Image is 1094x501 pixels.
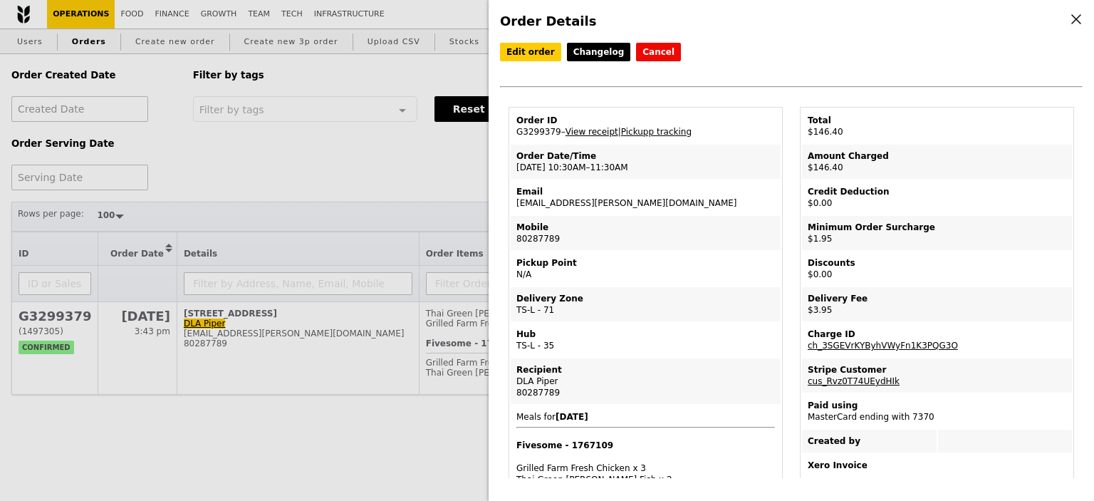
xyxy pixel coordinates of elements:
[511,287,781,321] td: TS-L - 71
[808,400,1066,411] div: Paid using
[511,216,781,250] td: 80287789
[808,293,1066,304] div: Delivery Fee
[511,145,781,179] td: [DATE] 10:30AM–11:30AM
[500,43,561,61] a: Edit order
[808,329,1066,340] div: Charge ID
[802,180,1072,215] td: $0.00
[516,376,775,387] div: DLA Piper
[808,186,1066,197] div: Credit Deduction
[802,216,1072,250] td: $1.95
[511,109,781,143] td: G3299379
[802,287,1072,321] td: $3.95
[808,115,1066,126] div: Total
[516,150,775,162] div: Order Date/Time
[511,252,781,286] td: N/A
[808,460,1066,471] div: Xero Invoice
[808,341,958,351] a: ch_3SGEVrKYByhVWyFn1K3PQG3O
[516,115,775,126] div: Order ID
[808,364,1066,376] div: Stripe Customer
[567,43,631,61] a: Changelog
[566,127,618,137] a: View receipt
[516,293,775,304] div: Delivery Zone
[516,440,775,451] h4: Fivesome - 1767109
[808,150,1066,162] div: Amount Charged
[808,435,931,447] div: Created by
[556,412,588,422] b: [DATE]
[516,329,775,340] div: Hub
[516,364,775,376] div: Recipient
[511,180,781,215] td: [EMAIL_ADDRESS][PERSON_NAME][DOMAIN_NAME]
[511,323,781,357] td: TS-L - 35
[516,186,775,197] div: Email
[802,252,1072,286] td: $0.00
[802,145,1072,179] td: $146.40
[618,127,692,137] span: |
[516,257,775,269] div: Pickup Point
[636,43,681,61] button: Cancel
[802,109,1072,143] td: $146.40
[561,127,566,137] span: –
[516,222,775,233] div: Mobile
[808,257,1066,269] div: Discounts
[808,376,900,386] a: cus_Rvz0T74UEydHIk
[621,127,692,137] a: Pickupp tracking
[808,222,1066,233] div: Minimum Order Surcharge
[516,387,775,398] div: 80287789
[500,14,596,29] span: Order Details
[802,394,1072,428] td: MasterCard ending with 7370
[516,440,775,485] div: Grilled Farm Fresh Chicken x 3 Thai Green [PERSON_NAME] Fish x 2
